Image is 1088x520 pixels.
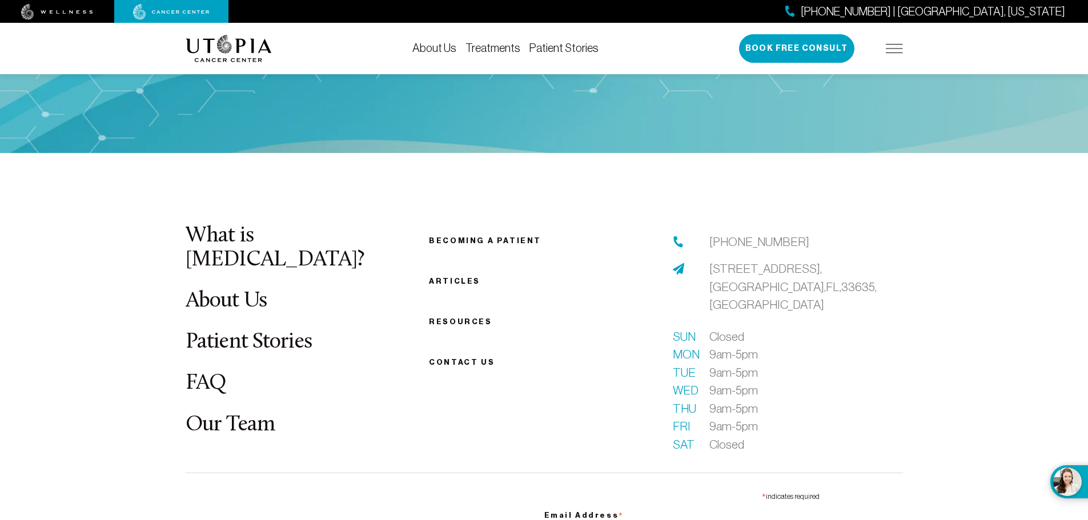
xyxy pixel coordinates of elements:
[801,3,1065,20] span: [PHONE_NUMBER] | [GEOGRAPHIC_DATA], [US_STATE]
[673,236,684,248] img: phone
[186,225,364,271] a: What is [MEDICAL_DATA]?
[886,44,903,53] img: icon-hamburger
[709,345,758,364] span: 9am-5pm
[739,34,854,63] button: Book Free Consult
[709,381,758,400] span: 9am-5pm
[673,345,696,364] span: Mon
[429,317,492,326] a: Resources
[544,487,820,503] div: indicates required
[673,263,684,275] img: address
[709,233,809,251] a: [PHONE_NUMBER]
[673,436,696,454] span: Sat
[709,400,758,418] span: 9am-5pm
[465,42,520,54] a: Treatments
[673,364,696,382] span: Tue
[412,42,456,54] a: About Us
[186,331,312,353] a: Patient Stories
[186,35,272,62] img: logo
[429,236,541,245] a: Becoming a patient
[673,381,696,400] span: Wed
[709,436,744,454] span: Closed
[709,364,758,382] span: 9am-5pm
[673,328,696,346] span: Sun
[186,372,227,394] a: FAQ
[709,417,758,436] span: 9am-5pm
[186,290,267,312] a: About Us
[429,277,480,285] a: Articles
[785,3,1065,20] a: [PHONE_NUMBER] | [GEOGRAPHIC_DATA], [US_STATE]
[709,260,903,314] a: [STREET_ADDRESS],[GEOGRAPHIC_DATA],FL,33635,[GEOGRAPHIC_DATA]
[429,358,495,366] span: Contact us
[673,400,696,418] span: Thu
[709,262,877,311] span: [STREET_ADDRESS], [GEOGRAPHIC_DATA], FL, 33635, [GEOGRAPHIC_DATA]
[133,4,210,20] img: cancer center
[673,417,696,436] span: Fri
[186,414,275,436] a: Our Team
[709,328,744,346] span: Closed
[529,42,599,54] a: Patient Stories
[21,4,93,20] img: wellness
